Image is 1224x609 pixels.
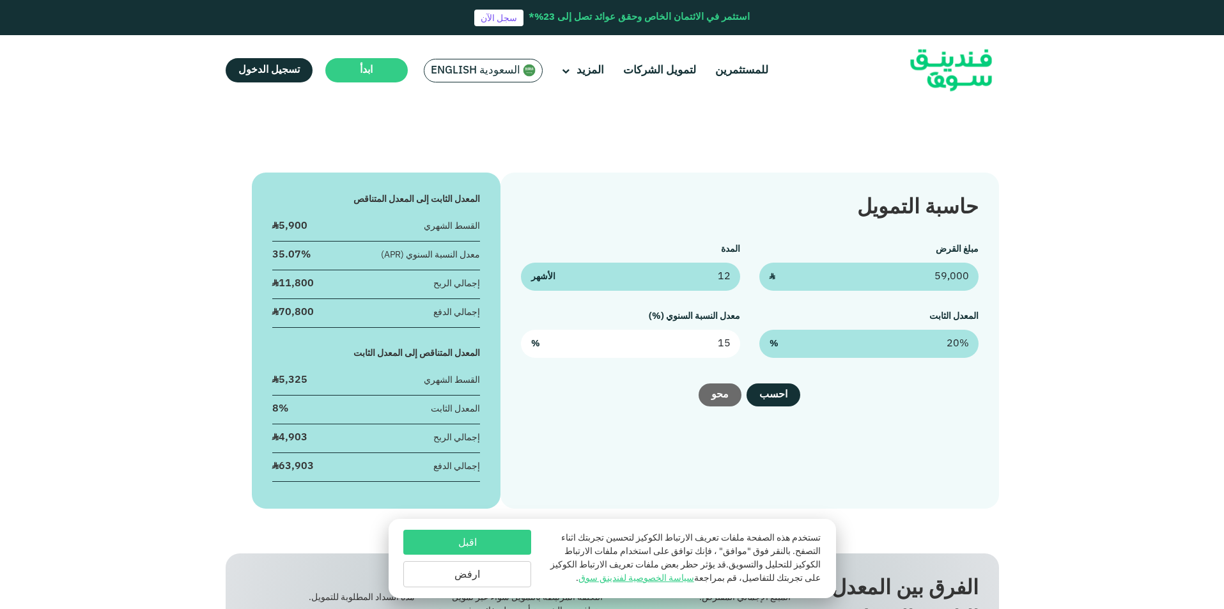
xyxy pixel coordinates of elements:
[433,306,480,320] div: إجمالي الدفع
[272,193,481,206] div: المعدل الثابت إلى المعدل المتناقص
[622,591,791,605] div: المبلغ الإجمالي المقترض.
[474,10,523,26] a: سجل الآن
[578,574,694,583] a: سياسة الخصوصية لفندينق سوق
[272,219,307,233] div: ʢ
[279,433,307,442] span: 4,903
[576,574,775,583] span: للتفاصيل، قم بمراجعة .
[531,270,555,284] span: الأشهر
[431,403,480,416] div: المعدل الثابت
[272,431,307,445] div: ʢ
[431,63,520,78] span: السعودية English
[272,347,481,360] div: المعدل المتناقص إلى المعدل الثابت
[531,337,540,351] span: %
[272,459,314,474] div: ʢ
[272,402,288,416] div: 8%
[712,60,771,81] a: للمستثمرين
[721,245,740,254] label: المدة
[770,337,779,351] span: %
[747,383,800,406] button: احسب
[433,431,480,445] div: إجمالي الربح
[523,64,536,77] img: SA Flag
[226,58,313,82] a: تسجيل الدخول
[279,307,314,317] span: 70,800
[649,312,740,321] label: معدل النسبة السنوي (%)
[279,461,314,471] span: 63,903
[272,248,311,262] div: 35.07%
[544,532,820,585] p: تستخدم هذه الصفحة ملفات تعريف الارتباط الكوكيز لتحسين تجربتك اثناء التصفح. بالنقر فوق "موافق" ، ف...
[929,312,979,321] label: المعدل الثابت
[433,460,480,474] div: إجمالي الدفع
[279,375,307,385] span: 5,325
[888,38,1014,103] img: Logo
[433,277,480,291] div: إجمالي الربح
[936,245,979,254] label: مبلغ القرض
[246,574,415,588] div: المدة
[529,10,750,25] div: استثمر في الائتمان الخاص وحقق عوائد تصل إلى 23%*
[360,65,373,75] span: ابدأ
[272,373,307,387] div: ʢ
[770,270,775,284] span: ʢ
[272,305,314,320] div: ʢ
[403,530,531,555] button: اقبل
[279,221,307,231] span: 5,900
[521,193,978,224] div: حاسبة التمويل
[238,65,300,75] span: تسجيل الدخول
[577,65,604,76] span: المزيد
[381,249,480,262] div: معدل النسبة السنوي (APR)
[424,220,480,233] div: القسط الشهري
[699,383,741,406] button: محو
[246,591,415,605] div: مدة السداد المطلوبة للتمويل.
[550,560,821,583] span: قد يؤثر حظر بعض ملفات تعريف الارتباط الكوكيز على تجربتك
[403,561,531,587] button: ارفض
[424,374,480,387] div: القسط الشهري
[279,279,314,288] span: 11,800
[620,60,699,81] a: لتمويل الشركات
[272,277,314,291] div: ʢ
